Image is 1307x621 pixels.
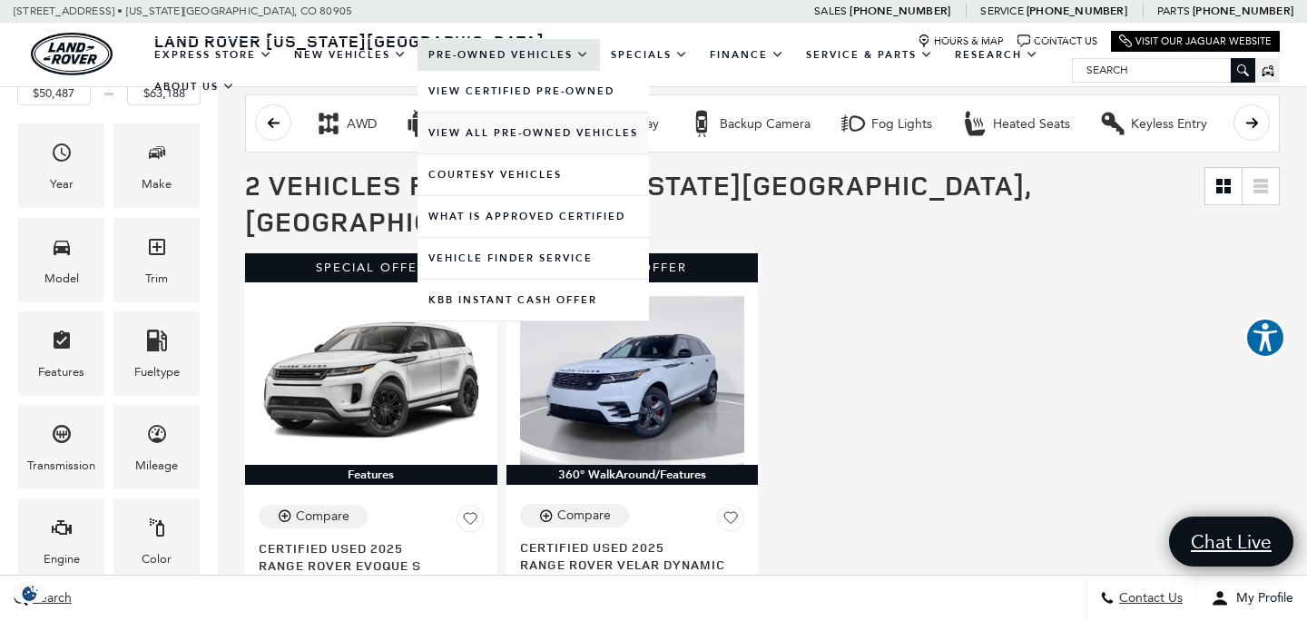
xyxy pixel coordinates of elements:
span: Color [146,512,168,549]
span: My Profile [1229,591,1293,606]
div: EngineEngine [18,498,104,583]
a: Hours & Map [918,34,1004,48]
div: Backup Camera [720,116,811,133]
span: Make [146,137,168,174]
span: Parts [1157,5,1190,17]
div: Mileage [135,456,178,476]
a: Pre-Owned Vehicles [418,39,600,71]
div: Fueltype [134,362,180,382]
a: Certified Used 2025Range Rover Evoque S [259,539,484,574]
div: MakeMake [113,123,200,208]
span: Engine [51,512,73,549]
a: Vehicle Finder Service [418,238,649,279]
span: Range Rover Velar Dynamic SE [520,556,732,590]
input: Maximum [127,82,201,105]
a: Certified Used 2025Range Rover Velar Dynamic SE [520,538,745,590]
a: Finance [699,39,795,71]
a: KBB Instant Cash Offer [418,280,649,320]
button: Heated SeatsHeated Seats [951,104,1080,143]
input: Search [1073,59,1254,81]
img: Land Rover [31,33,113,75]
img: 2025 Land Rover Range Rover Evoque S [259,296,484,465]
div: Transmission [27,456,95,476]
button: Explore your accessibility options [1245,318,1285,358]
div: 360° WalkAround/Features [506,465,759,485]
div: TransmissionTransmission [18,405,104,489]
div: Special Offer [245,253,497,282]
span: 2 Vehicles for Sale in [US_STATE][GEOGRAPHIC_DATA], [GEOGRAPHIC_DATA] [245,166,1031,240]
div: FueltypeFueltype [113,311,200,396]
div: Backup Camera [688,110,715,137]
div: AWD [347,116,377,133]
div: Trim [145,269,168,289]
div: Features [245,465,497,485]
a: Visit Our Jaguar Website [1119,34,1272,48]
div: Features [38,362,84,382]
span: Certified Used 2025 [520,538,732,556]
div: Fog Lights [840,110,867,137]
a: [STREET_ADDRESS] • [US_STATE][GEOGRAPHIC_DATA], CO 80905 [14,5,352,17]
a: Service & Parts [795,39,944,71]
span: Service [980,5,1023,17]
div: Engine [44,549,80,569]
button: Fog LightsFog Lights [830,104,942,143]
button: Android AutoAndroid Auto [396,104,526,143]
div: Android Auto [406,110,433,137]
span: Mileage [146,419,168,456]
div: Compare [557,508,611,524]
div: Year [50,174,74,194]
div: FeaturesFeatures [18,311,104,396]
a: Land Rover [US_STATE][GEOGRAPHIC_DATA] [143,30,555,52]
button: Keyless EntryKeyless Entry [1089,104,1217,143]
span: Chat Live [1182,529,1281,554]
span: Sales [814,5,847,17]
a: About Us [143,71,246,103]
a: New Vehicles [283,39,418,71]
a: [PHONE_NUMBER] [1193,4,1293,18]
div: Heated Seats [961,110,988,137]
a: What Is Approved Certified [418,196,649,237]
a: Specials [600,39,699,71]
span: Model [51,232,73,269]
span: Range Rover Evoque S [259,557,470,574]
div: Compare [296,508,349,525]
a: [PHONE_NUMBER] [850,4,950,18]
a: land-rover [31,33,113,75]
div: Fog Lights [871,116,932,133]
a: View Certified Pre-Owned [418,71,649,112]
span: Land Rover [US_STATE][GEOGRAPHIC_DATA] [154,30,545,52]
span: Certified Used 2025 [259,539,470,557]
div: Keyless Entry [1131,116,1207,133]
nav: Main Navigation [143,39,1072,103]
button: AWDAWD [305,104,387,143]
section: Click to Open Cookie Consent Modal [9,584,51,603]
button: Compare Vehicle [520,504,629,527]
div: Keyless Entry [1099,110,1126,137]
span: Transmission [51,419,73,456]
div: Model [44,269,79,289]
div: ColorColor [113,498,200,583]
div: ModelModel [18,218,104,302]
a: Chat Live [1169,517,1293,567]
a: View All Pre-Owned Vehicles [418,113,649,153]
button: Open user profile menu [1197,576,1307,621]
span: Features [51,325,73,362]
a: Contact Us [1017,34,1097,48]
a: Courtesy Vehicles [418,154,649,195]
button: Save Vehicle [717,504,744,538]
div: Make [142,174,172,194]
div: YearYear [18,123,104,208]
img: Opt-Out Icon [9,584,51,603]
button: scroll right [1233,104,1270,141]
div: MileageMileage [113,405,200,489]
img: 2025 Land Rover Range Rover Velar Dynamic SE [520,296,745,464]
button: Backup CameraBackup Camera [678,104,821,143]
button: scroll left [255,104,291,141]
button: Compare Vehicle [259,505,368,528]
aside: Accessibility Help Desk [1245,318,1285,361]
a: [PHONE_NUMBER] [1027,4,1127,18]
span: Trim [146,232,168,269]
a: Grid View [1205,168,1242,204]
a: Research [944,39,1049,71]
div: TrimTrim [113,218,200,302]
